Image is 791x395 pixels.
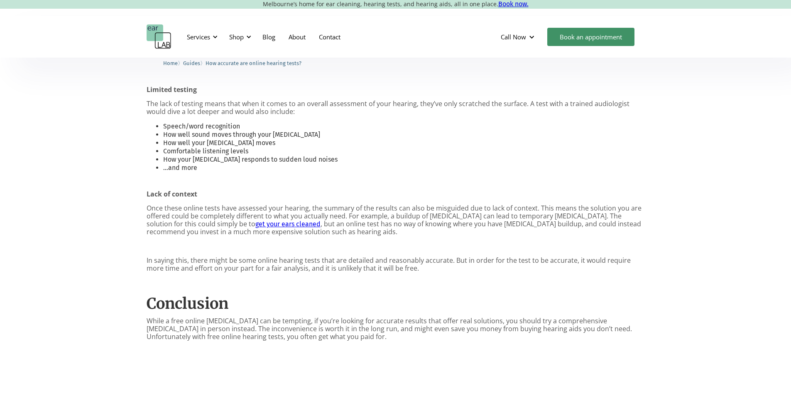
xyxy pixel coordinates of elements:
[147,257,645,272] p: In saying this, there might be some online hearing tests that are detailed and reasonably accurat...
[147,279,645,286] p: ‍
[501,33,526,41] div: Call Now
[163,131,645,139] li: How well sound moves through your [MEDICAL_DATA]
[147,204,645,236] p: Once these online tests have assessed your hearing, the summary of the results can also be misgui...
[183,59,206,68] li: 〉
[256,25,282,49] a: Blog
[147,176,645,184] p: ‍
[147,13,645,21] p: ‍
[163,59,183,68] li: 〉
[147,317,645,341] p: While a free online [MEDICAL_DATA] can be tempting, if you’re looking for accurate results that o...
[147,242,645,250] p: ‍
[187,33,210,41] div: Services
[163,122,645,131] li: Speech/word recognition
[255,220,321,228] a: get your ears cleaned
[206,59,301,67] a: How accurate are online hearing tests?
[312,25,347,49] a: Contact
[163,60,178,66] span: Home
[163,139,645,147] li: How well your [MEDICAL_DATA] moves
[163,164,645,172] li: …and more
[183,59,200,67] a: Guides
[147,100,645,116] p: The lack of testing means that when it comes to an overall assessment of your hearing, they’ve on...
[163,147,645,155] li: Comfortable listening levels
[229,33,244,41] div: Shop
[147,189,197,199] strong: Lack of context
[147,295,645,313] h2: Conclusion
[163,59,178,67] a: Home
[163,155,645,164] li: How your [MEDICAL_DATA] responds to sudden loud noises
[206,60,301,66] span: How accurate are online hearing tests?
[147,24,171,49] a: home
[147,72,645,80] p: ‍
[182,24,220,49] div: Services
[147,347,645,355] p: ‍
[147,85,197,94] strong: Limited testing
[183,60,200,66] span: Guides
[282,25,312,49] a: About
[224,24,254,49] div: Shop
[547,28,634,46] a: Book an appointment
[494,24,543,49] div: Call Now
